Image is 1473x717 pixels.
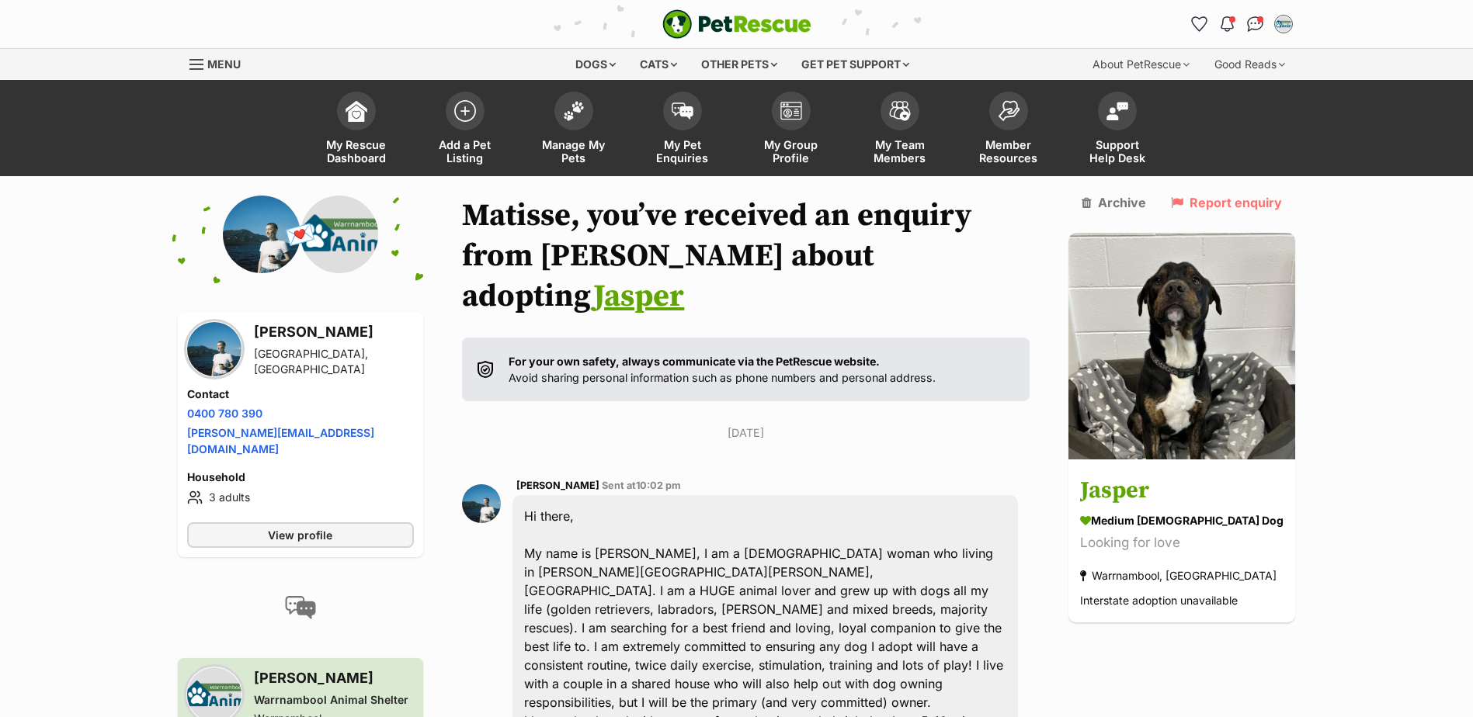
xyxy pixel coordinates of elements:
[187,426,374,455] a: [PERSON_NAME][EMAIL_ADDRESS][DOMAIN_NAME]
[187,407,262,420] a: 0400 780 390
[1082,49,1200,80] div: About PetRescue
[563,101,585,121] img: manage-my-pets-icon-02211641906a0b7f246fdf0571729dbe1e7629f14944591b6c1af311fb30b64b.svg
[285,596,316,619] img: conversation-icon-4a6f8262b818ee0b60e3300018af0b2d0b884aa5de6e9bcb8d3d4eeb1a70a7c4.svg
[865,138,935,165] span: My Team Members
[602,480,681,491] span: Sent at
[462,424,1030,441] p: [DATE]
[1080,474,1284,509] h3: Jasper
[672,102,693,119] img: pet-enquiries-icon-7e3ad2cf08bfb03b45e93fb7055b45f3efa6380592205ae92323e6603595dc1f.svg
[1106,102,1128,120] img: help-desk-icon-fdf02630f3aa405de69fd3d07c3f3aa587a6932b1a1747fa1d2bba05be0121f9.svg
[268,527,332,543] span: View profile
[189,49,252,77] a: Menu
[1247,16,1263,32] img: chat-41dd97257d64d25036548639549fe6c8038ab92f7586957e7f3b1b290dea8141.svg
[1243,12,1268,36] a: Conversations
[283,218,318,251] span: 💌
[889,101,911,121] img: team-members-icon-5396bd8760b3fe7c0b43da4ab00e1e3bb1a5d9ba89233759b79545d2d3fc5d0d.svg
[1080,533,1284,554] div: Looking for love
[454,100,476,122] img: add-pet-listing-icon-0afa8454b4691262ce3f59096e99ab1cd57d4a30225e0717b998d2c9b9846f56.svg
[254,667,415,689] h3: [PERSON_NAME]
[411,84,519,176] a: Add a Pet Listing
[539,138,609,165] span: Manage My Pets
[1171,196,1282,210] a: Report enquiry
[430,138,500,165] span: Add a Pet Listing
[790,49,920,80] div: Get pet support
[780,102,802,120] img: group-profile-icon-3fa3cf56718a62981997c0bc7e787c4b2cf8bcc04b72c1350f741eb67cf2f40e.svg
[756,138,826,165] span: My Group Profile
[1271,12,1296,36] button: My account
[187,522,415,548] a: View profile
[187,488,415,507] li: 3 adults
[593,277,684,316] a: Jasper
[1221,16,1233,32] img: notifications-46538b983faf8c2785f20acdc204bb7945ddae34d4c08c2a6579f10ce5e182be.svg
[1082,196,1146,210] a: Archive
[662,9,811,39] a: PetRescue
[1068,233,1295,459] img: Jasper
[636,480,681,491] span: 10:02 pm
[1068,462,1295,623] a: Jasper medium [DEMOGRAPHIC_DATA] Dog Looking for love Warrnambool, [GEOGRAPHIC_DATA] Interstate a...
[648,138,717,165] span: My Pet Enquiries
[509,355,880,368] strong: For your own safety, always communicate via the PetRescue website.
[254,346,415,377] div: [GEOGRAPHIC_DATA], [GEOGRAPHIC_DATA]
[462,484,501,523] img: Olivia Cuff profile pic
[1080,513,1284,529] div: medium [DEMOGRAPHIC_DATA] Dog
[462,196,1030,317] h1: Matisse, you’ve received an enquiry from [PERSON_NAME] about adopting
[1082,138,1152,165] span: Support Help Desk
[519,84,628,176] a: Manage My Pets
[629,49,688,80] div: Cats
[321,138,391,165] span: My Rescue Dashboard
[1276,16,1291,32] img: Matisse profile pic
[509,353,936,386] p: Avoid sharing personal information such as phone numbers and personal address.
[187,469,415,485] h4: Household
[207,57,241,71] span: Menu
[187,322,241,376] img: Olivia Cuff profile pic
[954,84,1063,176] a: Member Resources
[187,386,415,402] h4: Contact
[998,100,1020,121] img: member-resources-icon-8e73f808a243e03378d46382f2149f9095a855e16c252ad45f914b54edf8863c.svg
[737,84,846,176] a: My Group Profile
[662,9,811,39] img: logo-e224e6f780fb5917bec1dbf3a21bbac754714ae5b6737aabdf751b685950b380.svg
[302,84,411,176] a: My Rescue Dashboard
[516,480,599,491] span: [PERSON_NAME]
[1063,84,1172,176] a: Support Help Desk
[690,49,788,80] div: Other pets
[254,321,415,343] h3: [PERSON_NAME]
[1187,12,1212,36] a: Favourites
[1080,566,1277,587] div: Warrnambool, [GEOGRAPHIC_DATA]
[1215,12,1240,36] button: Notifications
[565,49,627,80] div: Dogs
[254,692,415,708] div: Warrnambool Animal Shelter
[1080,594,1238,608] span: Interstate adoption unavailable
[628,84,737,176] a: My Pet Enquiries
[974,138,1044,165] span: Member Resources
[346,100,367,122] img: dashboard-icon-eb2f2d2d3e046f16d808141f083e7271f6b2e854fb5c12c21221c1fb7104beca.svg
[301,196,378,273] img: Warrnambool Animal Shelter profile pic
[1204,49,1296,80] div: Good Reads
[223,196,301,273] img: Olivia Cuff profile pic
[846,84,954,176] a: My Team Members
[1187,12,1296,36] ul: Account quick links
